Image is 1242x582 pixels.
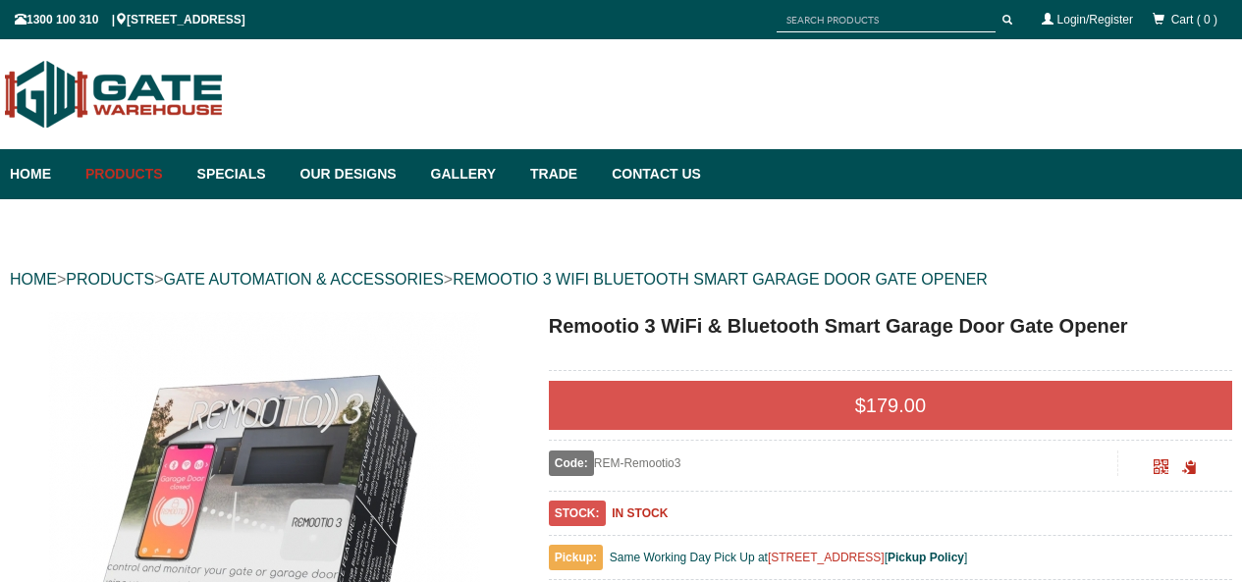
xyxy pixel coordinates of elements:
span: STOCK: [549,501,606,526]
span: Code: [549,450,594,476]
h1: Remootio 3 WiFi & Bluetooth Smart Garage Door Gate Opener [549,311,1232,341]
span: Click to copy the URL [1182,460,1197,475]
b: IN STOCK [612,506,668,520]
input: SEARCH PRODUCTS [777,8,996,32]
a: Our Designs [291,149,421,199]
span: Same Working Day Pick Up at [ ] [610,551,968,564]
a: REMOOTIO 3 WIFI BLUETOOTH SMART GARAGE DOOR GATE OPENER [453,271,988,288]
div: REM-Remootio3 [549,450,1118,476]
a: Gallery [421,149,520,199]
div: > > > [10,248,1232,311]
a: Trade [520,149,602,199]
a: Login/Register [1057,13,1133,26]
span: 1300 100 310 | [STREET_ADDRESS] [15,13,245,26]
a: GATE AUTOMATION & ACCESSORIES [163,271,443,288]
a: Pickup Policy [888,551,964,564]
a: PRODUCTS [66,271,154,288]
a: HOME [10,271,57,288]
a: Specials [188,149,291,199]
a: [STREET_ADDRESS] [768,551,885,564]
span: Pickup: [549,545,603,570]
a: Click to enlarge and scan to share. [1154,462,1168,476]
span: Cart ( 0 ) [1171,13,1217,26]
a: Products [76,149,188,199]
div: $ [549,381,1232,430]
span: 179.00 [866,395,926,416]
a: Home [10,149,76,199]
a: Contact Us [602,149,701,199]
